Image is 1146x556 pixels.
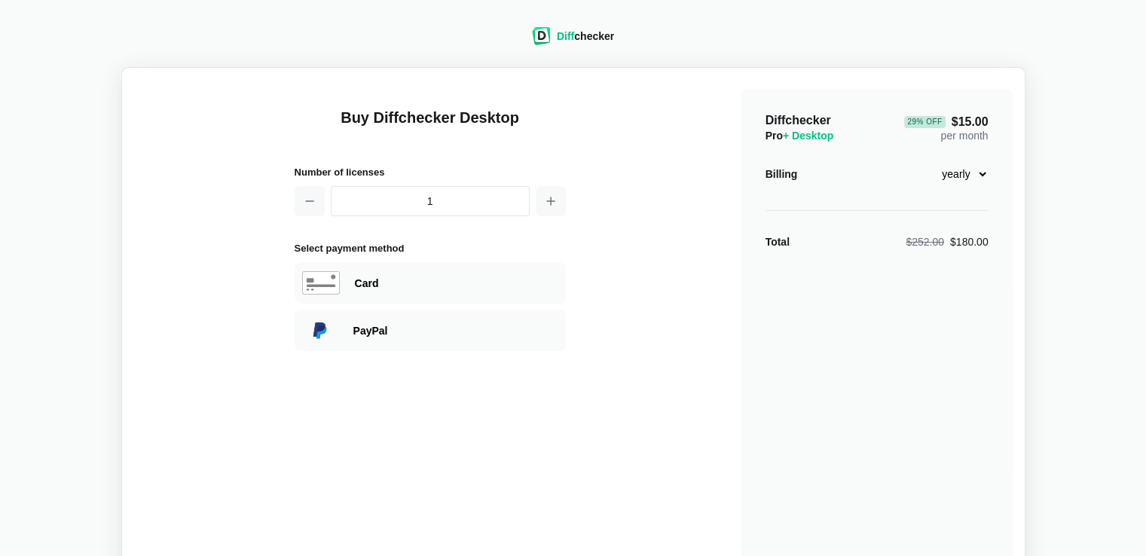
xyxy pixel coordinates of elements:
[557,30,574,42] span: Diff
[906,236,944,248] span: $252.00
[295,240,566,256] h2: Select payment method
[557,29,614,44] div: checker
[904,116,945,128] div: 29 % Off
[295,107,566,146] h1: Buy Diffchecker Desktop
[532,27,551,45] img: Diffchecker logo
[766,130,834,142] span: Pro
[904,113,988,143] div: per month
[766,166,798,182] div: Billing
[904,116,988,128] span: $15.00
[906,234,988,249] div: $180.00
[766,236,790,248] strong: Total
[295,262,566,304] div: Paying with Card
[532,35,614,47] a: Diffchecker logoDiffchecker
[295,164,566,180] h2: Number of licenses
[353,323,558,338] div: Paying with PayPal
[766,114,831,127] span: Diffchecker
[783,130,833,142] span: + Desktop
[355,276,558,291] div: Paying with Card
[295,310,566,351] div: Paying with PayPal
[331,186,530,216] input: 1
